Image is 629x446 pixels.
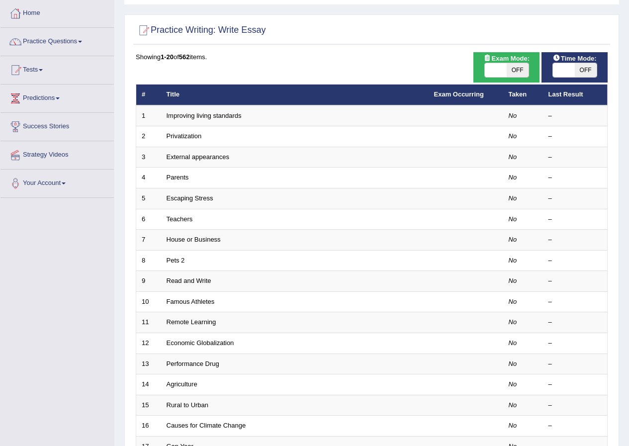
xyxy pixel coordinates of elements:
[136,333,161,354] td: 12
[507,63,529,77] span: OFF
[136,188,161,209] td: 5
[136,354,161,374] td: 13
[509,277,517,284] em: No
[543,85,608,105] th: Last Result
[548,401,602,410] div: –
[0,141,114,166] a: Strategy Videos
[136,312,161,333] td: 11
[548,297,602,307] div: –
[509,422,517,429] em: No
[136,395,161,416] td: 15
[473,52,539,83] div: Show exams occurring in exams
[509,153,517,161] em: No
[136,147,161,168] td: 3
[0,113,114,138] a: Success Stories
[548,111,602,121] div: –
[548,153,602,162] div: –
[0,170,114,194] a: Your Account
[167,257,185,264] a: Pets 2
[548,235,602,245] div: –
[167,422,246,429] a: Causes for Climate Change
[548,256,602,266] div: –
[136,168,161,188] td: 4
[167,194,213,202] a: Escaping Stress
[503,85,543,105] th: Taken
[167,360,219,367] a: Performance Drug
[136,105,161,126] td: 1
[548,215,602,224] div: –
[509,257,517,264] em: No
[549,53,601,64] span: Time Mode:
[0,28,114,53] a: Practice Questions
[167,112,242,119] a: Improving living standards
[480,53,534,64] span: Exam Mode:
[179,53,190,61] b: 562
[509,318,517,326] em: No
[161,85,429,105] th: Title
[0,85,114,109] a: Predictions
[548,132,602,141] div: –
[509,339,517,347] em: No
[161,53,174,61] b: 1-20
[167,380,197,388] a: Agriculture
[136,271,161,292] td: 9
[509,360,517,367] em: No
[509,298,517,305] em: No
[167,132,202,140] a: Privatization
[548,359,602,369] div: –
[509,215,517,223] em: No
[167,236,221,243] a: House or Business
[136,126,161,147] td: 2
[548,421,602,431] div: –
[167,339,234,347] a: Economic Globalization
[167,318,216,326] a: Remote Learning
[136,250,161,271] td: 8
[136,416,161,437] td: 16
[167,215,193,223] a: Teachers
[548,194,602,203] div: –
[136,374,161,395] td: 14
[136,23,266,38] h2: Practice Writing: Write Essay
[548,276,602,286] div: –
[167,298,215,305] a: Famous Athletes
[509,112,517,119] em: No
[0,56,114,81] a: Tests
[136,85,161,105] th: #
[434,90,484,98] a: Exam Occurring
[136,230,161,251] td: 7
[548,173,602,182] div: –
[136,52,608,62] div: Showing of items.
[575,63,597,77] span: OFF
[509,194,517,202] em: No
[548,318,602,327] div: –
[167,401,209,409] a: Rural to Urban
[548,339,602,348] div: –
[167,277,211,284] a: Read and Write
[509,132,517,140] em: No
[548,380,602,389] div: –
[509,174,517,181] em: No
[509,236,517,243] em: No
[167,153,229,161] a: External appearances
[167,174,189,181] a: Parents
[509,401,517,409] em: No
[136,291,161,312] td: 10
[136,209,161,230] td: 6
[509,380,517,388] em: No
